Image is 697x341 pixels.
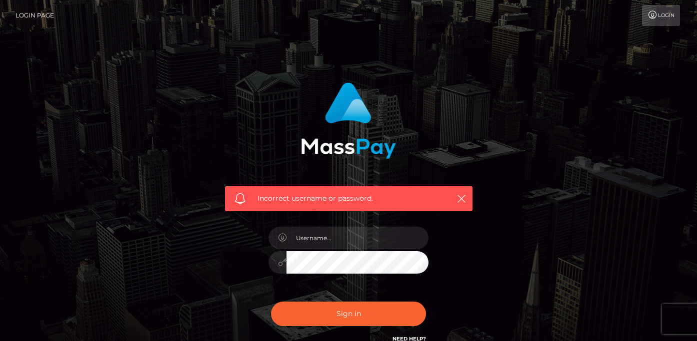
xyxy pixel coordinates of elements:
button: Sign in [271,302,426,326]
a: Login [642,5,680,26]
span: Incorrect username or password. [257,193,440,204]
img: MassPay Login [301,82,396,159]
input: Username... [286,227,428,249]
a: Login Page [15,5,54,26]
